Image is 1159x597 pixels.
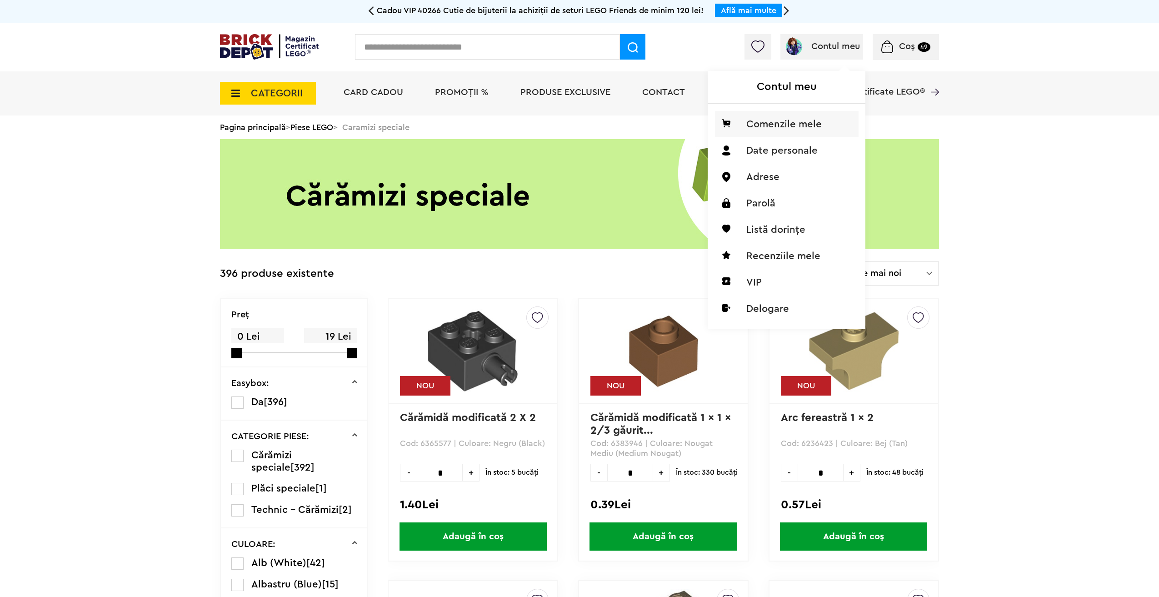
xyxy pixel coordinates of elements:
a: Adaugă în coș [579,522,748,551]
span: [396] [264,397,287,407]
a: Află mai multe [721,6,776,15]
span: În stoc: 5 bucăţi [485,464,539,482]
a: Card Cadou [344,88,403,97]
img: Arc fereastră 1 x 2 [797,306,910,396]
span: - [590,464,607,482]
a: Pagina principală [220,123,286,131]
span: + [844,464,860,482]
img: Caramizi speciale [220,139,939,249]
span: - [400,464,417,482]
a: Adaugă în coș [769,522,938,551]
span: Coș [899,42,915,51]
span: Adaugă în coș [400,522,547,551]
a: PROMOȚII % [435,88,489,97]
p: Cod: 6365577 | Culoare: Negru (Black) [400,438,546,459]
div: 0.39Lei [590,499,736,511]
span: CATEGORII [251,88,303,98]
p: CATEGORIE PIESE: [231,432,309,441]
span: 19 Lei [304,328,357,346]
img: Cărămidă modificată 1 x 1 x 2/3 găurită [606,306,720,396]
span: Cele mai noi [849,269,926,278]
a: Cărămidă modificată 1 x 1 x 2/3 găurit... [590,412,734,436]
span: Adaugă în coș [780,522,927,551]
p: Easybox: [231,379,269,388]
span: Contul meu [811,42,860,51]
a: Adaugă în coș [389,522,557,551]
a: Produse exclusive [520,88,610,97]
div: 396 produse existente [220,261,334,287]
span: Cărămizi speciale [251,450,292,472]
span: Adaugă în coș [589,522,737,551]
div: NOU [400,376,450,396]
span: Magazine Certificate LEGO® [806,75,925,96]
small: 49 [918,42,930,52]
a: Piese LEGO [290,123,333,131]
span: În stoc: 48 bucăţi [866,464,924,482]
span: + [653,464,670,482]
p: Cod: 6236423 | Culoare: Bej (Tan) [781,438,927,459]
span: [392] [290,462,315,472]
a: Contact [642,88,685,97]
span: [2] [339,505,352,515]
span: - [781,464,798,482]
span: Alb (White) [251,558,306,568]
span: [15] [322,579,339,589]
span: Plăci speciale [251,483,315,493]
span: În stoc: 330 bucăţi [676,464,738,482]
span: 0 Lei [231,328,284,346]
span: + [463,464,480,482]
div: 0.57Lei [781,499,927,511]
span: Technic - Cărămizi [251,505,339,515]
p: Preţ [231,310,249,319]
span: Albastru (Blue) [251,579,322,589]
div: NOU [590,376,641,396]
a: Arc fereastră 1 x 2 [781,412,874,423]
div: 1.40Lei [400,499,546,511]
span: Cadou VIP 40266 Cutie de bijuterii la achiziții de seturi LEGO Friends de minim 120 lei! [377,6,704,15]
span: Da [251,397,264,407]
span: [1] [315,483,327,493]
a: Magazine Certificate LEGO® [925,75,939,85]
div: NOU [781,376,831,396]
p: Cod: 6383946 | Culoare: Nougat Mediu (Medium Nougat) [590,438,736,459]
a: Cărămidă modificată 2 X 2 [400,412,536,423]
a: Contul meu [784,42,860,51]
h1: Contul meu [708,71,865,104]
img: Cărămidă modificată 2 X 2 [416,306,530,396]
span: [42] [306,558,325,568]
div: > > Caramizi speciale [220,115,939,139]
p: CULOARE: [231,540,275,549]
